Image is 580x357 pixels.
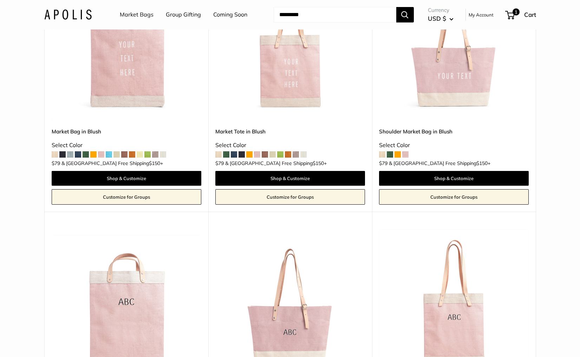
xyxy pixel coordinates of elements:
[379,189,529,205] a: Customize for Groups
[120,9,154,20] a: Market Bags
[379,160,387,166] span: $79
[506,9,536,20] a: 1 Cart
[215,140,365,151] div: Select Color
[149,160,160,166] span: $150
[428,13,454,24] button: USD $
[274,7,396,22] input: Search...
[469,11,494,19] a: My Account
[428,5,454,15] span: Currency
[476,160,488,166] span: $150
[61,161,163,166] span: & [GEOGRAPHIC_DATA] Free Shipping +
[215,127,365,135] a: Market Tote in Blush
[52,189,201,205] a: Customize for Groups
[215,171,365,186] a: Shop & Customize
[396,7,414,22] button: Search
[379,171,529,186] a: Shop & Customize
[428,15,446,22] span: USD $
[213,9,247,20] a: Coming Soon
[512,8,519,15] span: 1
[379,127,529,135] a: Shoulder Market Bag in Blush
[166,9,201,20] a: Group Gifting
[379,140,529,151] div: Select Color
[215,160,224,166] span: $79
[52,160,60,166] span: $79
[52,140,201,151] div: Select Color
[215,189,365,205] a: Customize for Groups
[225,161,327,166] span: & [GEOGRAPHIC_DATA] Free Shipping +
[313,160,324,166] span: $150
[524,11,536,18] span: Cart
[52,127,201,135] a: Market Bag in Blush
[44,9,92,20] img: Apolis
[389,161,490,166] span: & [GEOGRAPHIC_DATA] Free Shipping +
[52,171,201,186] a: Shop & Customize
